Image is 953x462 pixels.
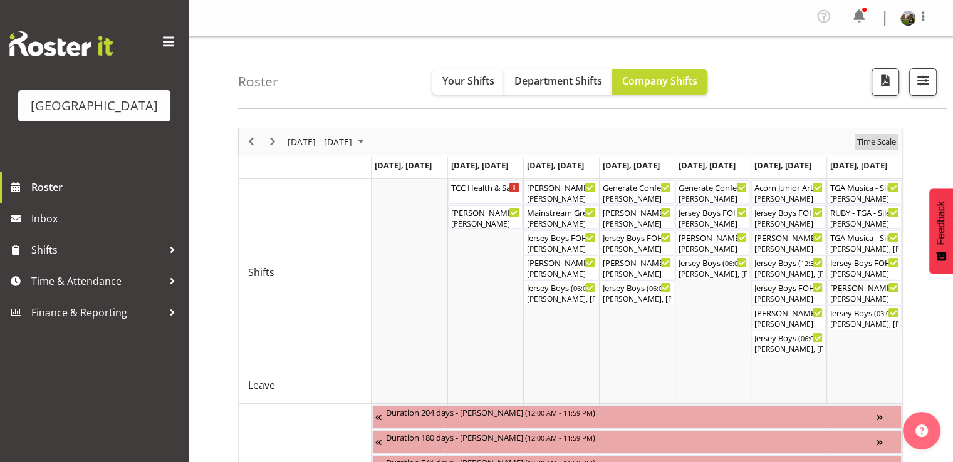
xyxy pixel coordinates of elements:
[527,244,595,255] div: [PERSON_NAME]
[603,269,671,280] div: [PERSON_NAME]
[751,305,826,329] div: Shifts"s event - Michelle - Jersey Boys - Box Office Begin From Saturday, September 20, 2025 at 5...
[248,377,275,393] span: Leave
[262,128,283,155] div: Next
[915,424,928,437] img: help-xxl-2.png
[432,69,504,95] button: Your Shifts
[830,281,898,294] div: [PERSON_NAME] - Jersey Boys - Box Office ( )
[754,319,823,330] div: [PERSON_NAME]
[855,134,898,150] button: Time Scale
[909,68,937,96] button: Filter Shifts
[830,181,898,193] div: TGA Musica - Silent Movies Live. FOHM shift ( )
[754,231,823,244] div: [PERSON_NAME] - Jersey Boys - Box Office ( )
[286,134,353,150] span: [DATE] - [DATE]
[386,431,877,443] div: Duration 180 days - [PERSON_NAME] ( )
[375,160,432,171] span: [DATE], [DATE]
[751,255,826,279] div: Shifts"s event - Jersey Boys Begin From Saturday, September 20, 2025 at 12:30:00 PM GMT+12:00 End...
[754,218,823,230] div: [PERSON_NAME]
[622,74,697,88] span: Company Shifts
[524,230,598,254] div: Shifts"s event - Jersey Boys FOHM shift Begin From Wednesday, September 17, 2025 at 5:15:00 PM GM...
[929,188,953,274] button: Feedback - Show survey
[241,128,262,155] div: Previous
[600,205,674,229] div: Shifts"s event - Wendy - Box Office (Daytime Shifts) Begin From Thursday, September 18, 2025 at 1...
[856,134,897,150] span: Time Scale
[900,11,915,26] img: valerie-donaldson30b84046e2fb4b3171eb6bf86b7ff7f4.png
[827,230,902,254] div: Shifts"s event - TGA Musica - Silent Movies Live Begin From Sunday, September 21, 2025 at 12:00:0...
[31,303,163,322] span: Finance & Reporting
[527,269,595,280] div: [PERSON_NAME]
[9,31,113,56] img: Rosterit website logo
[504,69,612,95] button: Department Shifts
[830,193,898,205] div: [PERSON_NAME]
[830,294,898,305] div: [PERSON_NAME]
[754,306,823,319] div: [PERSON_NAME] - Jersey Boys - Box Office ( )
[830,231,898,244] div: TGA Musica - Silent Movies Live ( )
[600,255,674,279] div: Shifts"s event - Robin - Jersey Boys - Box Office Begin From Thursday, September 18, 2025 at 5:30...
[603,281,671,294] div: Jersey Boys ( )
[612,69,707,95] button: Company Shifts
[248,265,274,280] span: Shifts
[527,181,595,193] div: [PERSON_NAME] - Box Office (Daytime Shifts) ( )
[827,305,902,329] div: Shifts"s event - Jersey Boys Begin From Sunday, September 21, 2025 at 3:00:00 PM GMT+12:00 Ends A...
[877,308,942,318] span: 03:00 PM - 07:10 PM
[528,433,593,443] span: 12:00 AM - 11:59 PM
[31,209,182,228] span: Inbox
[603,256,671,269] div: [PERSON_NAME] - Jersey Boys - Box Office ( )
[830,244,898,255] div: [PERSON_NAME], [PERSON_NAME], [PERSON_NAME], [PERSON_NAME]
[448,180,523,204] div: Shifts"s event - TCC Health & Safety Training (Details TBC) Begin From Tuesday, September 16, 202...
[801,258,866,268] span: 12:30 PM - 04:40 PM
[527,256,595,269] div: [PERSON_NAME] - Jersey Boys - Box Office ( )
[754,181,823,193] div: Acorn Junior Art Awards - X-Space (Assist Customer in Packing Out) ( )
[528,408,593,418] span: 12:00 AM - 11:59 PM
[830,319,898,330] div: [PERSON_NAME], [PERSON_NAME], [PERSON_NAME], [PERSON_NAME], [PERSON_NAME], [PERSON_NAME], [PERSON...
[603,231,671,244] div: Jersey Boys FOHM shift ( )
[751,230,826,254] div: Shifts"s event - Valerie - Jersey Boys - Box Office Begin From Saturday, September 20, 2025 at 12...
[527,193,595,205] div: [PERSON_NAME]
[239,179,372,366] td: Shifts resource
[751,331,826,354] div: Shifts"s event - Jersey Boys Begin From Saturday, September 20, 2025 at 6:00:00 PM GMT+12:00 Ends...
[372,405,902,429] div: Unavailability"s event - Duration 204 days - Fiona Macnab Begin From Monday, March 10, 2025 at 12...
[679,160,736,171] span: [DATE], [DATE]
[754,160,811,171] span: [DATE], [DATE]
[679,256,747,269] div: Jersey Boys ( )
[725,258,790,268] span: 06:00 PM - 10:10 PM
[754,269,823,280] div: [PERSON_NAME], [PERSON_NAME], [PERSON_NAME], [PERSON_NAME], [PERSON_NAME], [PERSON_NAME], [PERSON...
[830,218,898,230] div: [PERSON_NAME]
[675,230,750,254] div: Shifts"s event - Valerie - Jersey Boys - Box Office Begin From Friday, September 19, 2025 at 5:30...
[830,256,898,269] div: Jersey Boys FOHM shift ( )
[451,181,519,193] div: TCC Health & Safety Training (Details TBC) ( )
[451,206,519,218] div: [PERSON_NAME] - Box Office (Daytime Shifts) ( )
[527,231,595,244] div: Jersey Boys FOHM shift ( )
[830,269,898,280] div: [PERSON_NAME]
[603,160,660,171] span: [DATE], [DATE]
[754,294,823,305] div: [PERSON_NAME]
[600,180,674,204] div: Shifts"s event - Generate Conference Cargo Shed Begin From Thursday, September 18, 2025 at 7:15:0...
[600,280,674,304] div: Shifts"s event - Jersey Boys Begin From Thursday, September 18, 2025 at 6:00:00 PM GMT+12:00 Ends...
[830,160,887,171] span: [DATE], [DATE]
[524,255,598,279] div: Shifts"s event - Wendy - Jersey Boys - Box Office Begin From Wednesday, September 17, 2025 at 5:3...
[751,180,826,204] div: Shifts"s event - Acorn Junior Art Awards - X-Space (Assist Customer in Packing Out) Begin From Sa...
[754,344,823,355] div: [PERSON_NAME], [PERSON_NAME], [PERSON_NAME], [PERSON_NAME] Awhina [PERSON_NAME], [PERSON_NAME], [...
[448,205,523,229] div: Shifts"s event - Wendy - Box Office (Daytime Shifts) Begin From Tuesday, September 16, 2025 at 10...
[830,206,898,218] div: RUBY - TGA - Silent Movies ( )
[286,134,370,150] button: September 15 - 21, 2025
[527,294,595,305] div: [PERSON_NAME], [PERSON_NAME], [PERSON_NAME], [PERSON_NAME], [PERSON_NAME], [PERSON_NAME], [PERSON...
[603,193,671,205] div: [PERSON_NAME]
[524,180,598,204] div: Shifts"s event - Wendy - Box Office (Daytime Shifts) Begin From Wednesday, September 17, 2025 at ...
[679,244,747,255] div: [PERSON_NAME]
[451,218,519,230] div: [PERSON_NAME]
[679,193,747,205] div: [PERSON_NAME]
[801,333,866,343] span: 06:00 PM - 10:10 PM
[514,74,602,88] span: Department Shifts
[603,181,671,193] div: Generate Conference Cargo Shed ( )
[372,430,902,454] div: Unavailability"s event - Duration 180 days - Katrina Luca Begin From Friday, July 4, 2025 at 12:0...
[238,74,278,89] h4: Roster
[675,205,750,229] div: Shifts"s event - Jersey Boys FOHM shift Begin From Friday, September 19, 2025 at 5:15:00 PM GMT+1...
[600,230,674,254] div: Shifts"s event - Jersey Boys FOHM shift Begin From Thursday, September 18, 2025 at 5:15:00 PM GMT...
[830,306,898,319] div: Jersey Boys ( )
[524,280,598,304] div: Shifts"s event - Jersey Boys Begin From Wednesday, September 17, 2025 at 6:00:00 PM GMT+12:00 End...
[31,240,163,259] span: Shifts
[754,331,823,344] div: Jersey Boys ( )
[751,205,826,229] div: Shifts"s event - Jersey Boys FOHM shift Begin From Saturday, September 20, 2025 at 11:45:00 AM GM...
[679,269,747,280] div: [PERSON_NAME], [PERSON_NAME], [PERSON_NAME], [PERSON_NAME], [PERSON_NAME], [PERSON_NAME], [PERSON...
[527,218,595,230] div: [PERSON_NAME]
